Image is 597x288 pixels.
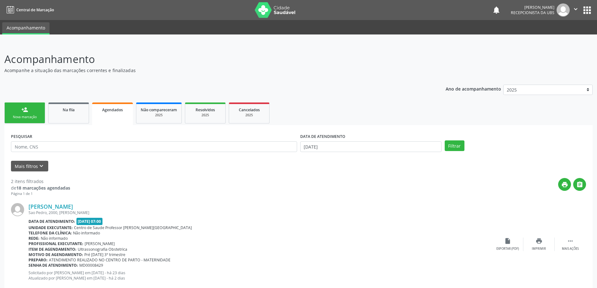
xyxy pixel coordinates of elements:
label: PESQUISAR [11,132,32,141]
a: Central de Marcação [4,5,54,15]
button:  [573,178,586,191]
b: Profissional executante: [29,241,83,246]
button: Mais filtroskeyboard_arrow_down [11,161,48,172]
div: 2025 [233,113,265,118]
div: Exportar (PDF) [496,247,519,251]
div: Página 1 de 1 [11,191,70,196]
i: print [536,238,542,244]
div: [PERSON_NAME] [511,5,554,10]
a: [PERSON_NAME] [29,203,73,210]
div: Nova marcação [9,115,40,119]
button:  [570,3,582,17]
span: ATENDIMENTO REALIZADO NO CENTRO DE PARTO - MATERNIDADE [49,257,170,263]
div: 2025 [190,113,221,118]
span: [DATE] 07:00 [76,218,103,225]
span: Cancelados [239,107,260,113]
strong: 18 marcações agendadas [16,185,70,191]
img: img [557,3,570,17]
span: Na fila [63,107,75,113]
span: Pré [DATE] 3° trimestre [84,252,125,257]
div: Mais ações [562,247,579,251]
span: MD00008429 [79,263,103,268]
a: Acompanhamento [2,22,50,34]
i: print [561,181,568,188]
div: Sao Pedro, 2000, [PERSON_NAME] [29,210,492,215]
p: Ano de acompanhamento [446,85,501,92]
button: notifications [492,6,501,14]
div: de [11,185,70,191]
div: person_add [21,106,28,113]
p: Acompanhamento [4,51,416,67]
button: Filtrar [445,140,464,151]
b: Data de atendimento: [29,219,75,224]
b: Preparo: [29,257,48,263]
span: Agendados [102,107,123,113]
button: apps [582,5,593,16]
i:  [576,181,583,188]
span: Resolvidos [196,107,215,113]
i: keyboard_arrow_down [38,163,45,170]
b: Unidade executante: [29,225,73,230]
b: Senha de atendimento: [29,263,78,268]
span: Ultrassonografia Obstetrica [78,247,127,252]
span: Recepcionista da UBS [511,10,554,15]
span: Não compareceram [141,107,177,113]
span: Central de Marcação [16,7,54,13]
i:  [567,238,574,244]
div: Imprimir [532,247,546,251]
i: insert_drive_file [504,238,511,244]
input: Selecione um intervalo [300,141,442,152]
span: [PERSON_NAME] [85,241,115,246]
b: Rede: [29,236,39,241]
b: Motivo de agendamento: [29,252,83,257]
div: 2 itens filtrados [11,178,70,185]
p: Solicitado por [PERSON_NAME] em [DATE] - há 23 dias Atualizado por [PERSON_NAME] em [DATE] - há 2... [29,270,492,281]
p: Acompanhe a situação das marcações correntes e finalizadas [4,67,416,74]
button: print [558,178,571,191]
input: Nome, CNS [11,141,297,152]
i:  [572,6,579,13]
b: Item de agendamento: [29,247,76,252]
b: Telefone da clínica: [29,230,72,236]
img: img [11,203,24,216]
span: Não informado [41,236,68,241]
span: Centro de Saude Professor [PERSON_NAME][GEOGRAPHIC_DATA] [74,225,192,230]
div: 2025 [141,113,177,118]
span: Não informado [73,230,100,236]
label: DATA DE ATENDIMENTO [300,132,345,141]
